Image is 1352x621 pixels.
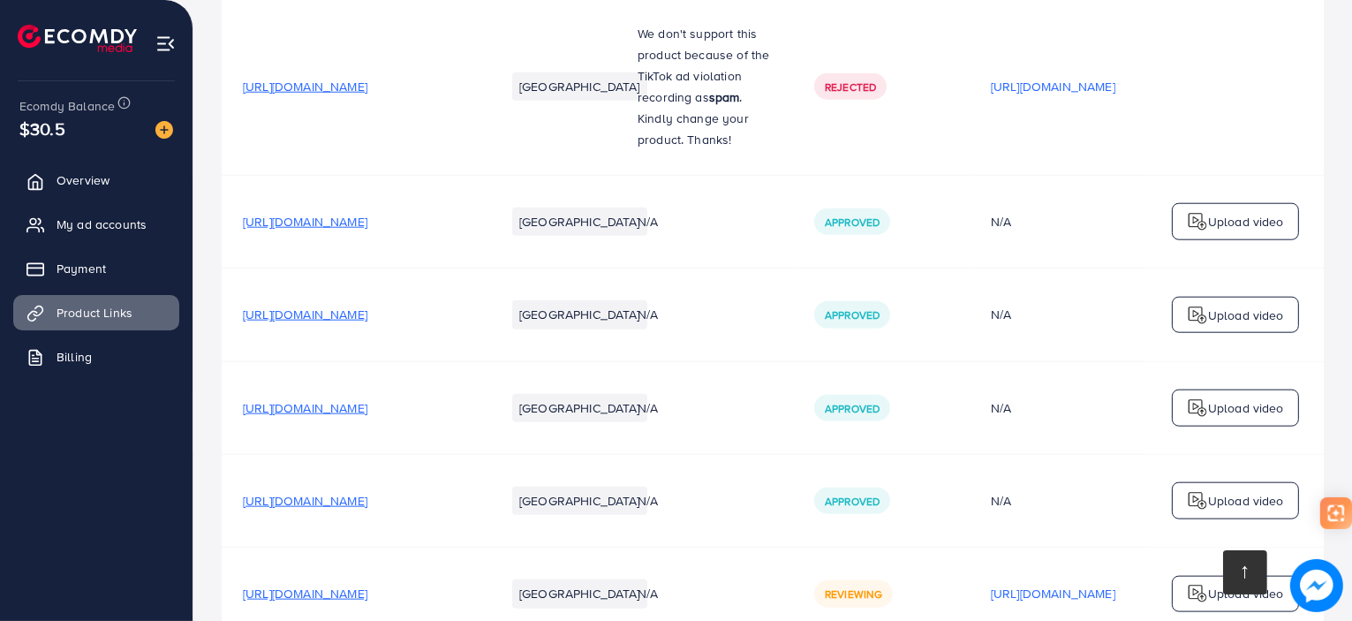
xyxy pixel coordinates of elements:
[57,216,147,233] span: My ad accounts
[512,487,647,515] li: [GEOGRAPHIC_DATA]
[638,399,658,417] span: N/A
[825,307,880,322] span: Approved
[512,72,647,101] li: [GEOGRAPHIC_DATA]
[1208,305,1284,326] p: Upload video
[243,306,367,323] span: [URL][DOMAIN_NAME]
[512,579,647,608] li: [GEOGRAPHIC_DATA]
[243,492,367,510] span: [URL][DOMAIN_NAME]
[1187,398,1208,419] img: logo
[1208,583,1284,604] p: Upload video
[825,494,880,509] span: Approved
[243,78,367,95] span: [URL][DOMAIN_NAME]
[57,171,110,189] span: Overview
[18,25,137,52] img: logo
[1187,490,1208,511] img: logo
[991,399,1115,417] div: N/A
[1208,211,1284,232] p: Upload video
[512,394,647,422] li: [GEOGRAPHIC_DATA]
[13,207,179,242] a: My ad accounts
[19,116,65,141] span: $30.5
[243,399,367,417] span: [URL][DOMAIN_NAME]
[1208,490,1284,511] p: Upload video
[57,348,92,366] span: Billing
[1187,583,1208,604] img: logo
[638,306,658,323] span: N/A
[57,304,132,322] span: Product Links
[57,260,106,277] span: Payment
[638,88,749,148] span: . Kindly change your product. Thanks!
[638,585,658,602] span: N/A
[991,492,1115,510] div: N/A
[13,339,179,375] a: Billing
[243,585,367,602] span: [URL][DOMAIN_NAME]
[13,163,179,198] a: Overview
[991,583,1115,604] p: [URL][DOMAIN_NAME]
[19,97,115,115] span: Ecomdy Balance
[13,251,179,286] a: Payment
[991,306,1115,323] div: N/A
[825,401,880,416] span: Approved
[1187,305,1208,326] img: logo
[155,121,173,139] img: image
[638,492,658,510] span: N/A
[638,25,770,106] span: We don't support this product because of the TikTok ad violation recording as
[512,300,647,329] li: [GEOGRAPHIC_DATA]
[155,34,176,54] img: menu
[709,88,740,106] strong: spam
[1290,559,1343,612] img: image
[512,208,647,236] li: [GEOGRAPHIC_DATA]
[13,295,179,330] a: Product Links
[638,213,658,231] span: N/A
[991,76,1115,97] p: [URL][DOMAIN_NAME]
[991,213,1115,231] div: N/A
[1208,398,1284,419] p: Upload video
[825,215,880,230] span: Approved
[1187,211,1208,232] img: logo
[825,587,882,602] span: Reviewing
[243,213,367,231] span: [URL][DOMAIN_NAME]
[825,80,876,95] span: Rejected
